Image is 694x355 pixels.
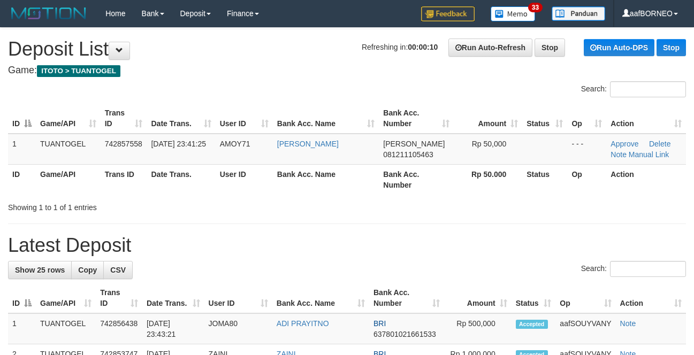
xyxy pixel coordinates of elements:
[103,261,133,279] a: CSV
[383,150,433,159] span: Copy 081211105463 to clipboard
[96,313,142,344] td: 742856438
[277,319,329,328] a: ADI PRAYITNO
[8,283,36,313] th: ID: activate to sort column descending
[444,283,512,313] th: Amount: activate to sort column ascending
[110,266,126,274] span: CSV
[8,38,686,60] h1: Deposit List
[362,43,438,51] span: Refreshing in:
[15,266,65,274] span: Show 25 rows
[36,164,101,195] th: Game/API
[555,313,615,344] td: aafSOUYVANY
[610,261,686,277] input: Search:
[36,313,96,344] td: TUANTOGEL
[8,5,89,21] img: MOTION_logo.png
[611,140,638,148] a: Approve
[36,283,96,313] th: Game/API: activate to sort column ascending
[620,319,636,328] a: Note
[273,164,379,195] th: Bank Acc. Name
[78,266,97,274] span: Copy
[581,261,686,277] label: Search:
[448,38,532,57] a: Run Auto-Refresh
[491,6,536,21] img: Button%20Memo.svg
[373,319,386,328] span: BRI
[454,103,522,134] th: Amount: activate to sort column ascending
[528,3,543,12] span: 33
[379,103,454,134] th: Bank Acc. Number: activate to sort column ascending
[142,283,204,313] th: Date Trans.: activate to sort column ascending
[101,103,147,134] th: Trans ID: activate to sort column ascending
[277,140,339,148] a: [PERSON_NAME]
[567,134,606,165] td: - - -
[379,164,454,195] th: Bank Acc. Number
[567,164,606,195] th: Op
[151,140,205,148] span: [DATE] 23:41:25
[142,313,204,344] td: [DATE] 23:43:21
[522,164,567,195] th: Status
[472,140,507,148] span: Rp 50,000
[8,261,72,279] a: Show 25 rows
[8,235,686,256] h1: Latest Deposit
[649,140,670,148] a: Delete
[616,283,686,313] th: Action: activate to sort column ascending
[36,134,101,165] td: TUANTOGEL
[373,330,436,338] span: Copy 637801021661533 to clipboard
[101,164,147,195] th: Trans ID
[71,261,104,279] a: Copy
[204,313,272,344] td: JOMA80
[444,313,512,344] td: Rp 500,000
[272,283,369,313] th: Bank Acc. Name: activate to sort column ascending
[216,164,273,195] th: User ID
[606,103,686,134] th: Action: activate to sort column ascending
[454,164,522,195] th: Rp 50.000
[96,283,142,313] th: Trans ID: activate to sort column ascending
[552,6,605,21] img: panduan.png
[216,103,273,134] th: User ID: activate to sort column ascending
[606,164,686,195] th: Action
[522,103,567,134] th: Status: activate to sort column ascending
[421,6,475,21] img: Feedback.jpg
[204,283,272,313] th: User ID: activate to sort column ascending
[8,164,36,195] th: ID
[147,103,215,134] th: Date Trans.: activate to sort column ascending
[8,313,36,344] td: 1
[567,103,606,134] th: Op: activate to sort column ascending
[516,320,548,329] span: Accepted
[535,38,565,57] a: Stop
[584,39,654,56] a: Run Auto-DPS
[105,140,142,148] span: 742857558
[383,140,445,148] span: [PERSON_NAME]
[408,43,438,51] strong: 00:00:10
[611,150,627,159] a: Note
[629,150,669,159] a: Manual Link
[610,81,686,97] input: Search:
[8,65,686,76] h4: Game:
[555,283,615,313] th: Op: activate to sort column ascending
[37,65,120,77] span: ITOTO > TUANTOGEL
[147,164,215,195] th: Date Trans.
[8,134,36,165] td: 1
[36,103,101,134] th: Game/API: activate to sort column ascending
[369,283,444,313] th: Bank Acc. Number: activate to sort column ascending
[512,283,556,313] th: Status: activate to sort column ascending
[657,39,686,56] a: Stop
[8,103,36,134] th: ID: activate to sort column descending
[220,140,250,148] span: AMOY71
[581,81,686,97] label: Search:
[273,103,379,134] th: Bank Acc. Name: activate to sort column ascending
[8,198,281,213] div: Showing 1 to 1 of 1 entries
